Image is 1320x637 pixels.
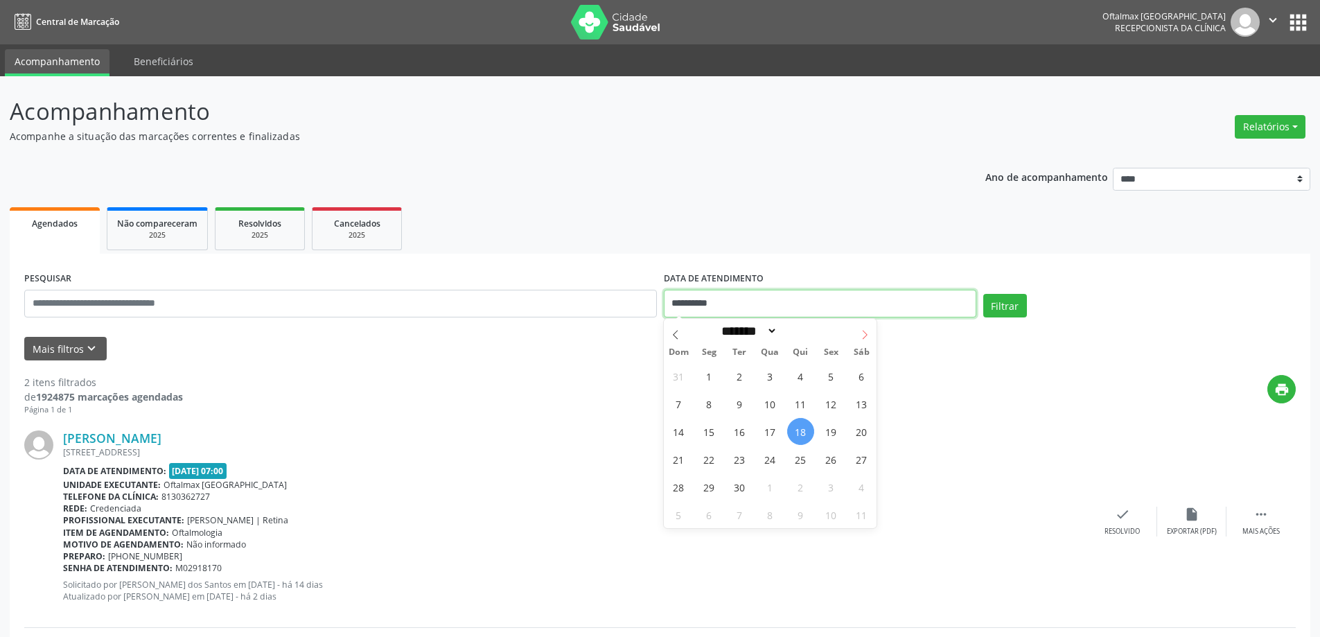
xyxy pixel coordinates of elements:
[108,550,182,562] span: [PHONE_NUMBER]
[696,501,723,528] span: Outubro 6, 2025
[665,473,692,500] span: Setembro 28, 2025
[1274,382,1290,397] i: print
[1260,8,1286,37] button: 
[848,363,875,390] span: Setembro 6, 2025
[32,218,78,229] span: Agendados
[1231,8,1260,37] img: img
[787,446,814,473] span: Setembro 25, 2025
[1253,507,1269,522] i: 
[24,390,183,404] div: de
[1242,527,1280,536] div: Mais ações
[726,501,753,528] span: Outubro 7, 2025
[787,363,814,390] span: Setembro 4, 2025
[696,363,723,390] span: Setembro 1, 2025
[818,418,845,445] span: Setembro 19, 2025
[757,390,784,417] span: Setembro 10, 2025
[818,446,845,473] span: Setembro 26, 2025
[787,390,814,417] span: Setembro 11, 2025
[1167,527,1217,536] div: Exportar (PDF)
[665,501,692,528] span: Outubro 5, 2025
[818,501,845,528] span: Outubro 10, 2025
[63,491,159,503] b: Telefone da clínica:
[36,16,119,28] span: Central de Marcação
[726,418,753,445] span: Setembro 16, 2025
[694,348,724,357] span: Seg
[1115,507,1130,522] i: check
[1105,527,1140,536] div: Resolvido
[787,501,814,528] span: Outubro 9, 2025
[63,465,166,477] b: Data de atendimento:
[63,514,184,526] b: Profissional executante:
[124,49,203,73] a: Beneficiários
[175,562,222,574] span: M02918170
[187,514,288,526] span: [PERSON_NAME] | Retina
[665,446,692,473] span: Setembro 21, 2025
[24,268,71,290] label: PESQUISAR
[238,218,281,229] span: Resolvidos
[983,294,1027,317] button: Filtrar
[665,418,692,445] span: Setembro 14, 2025
[665,390,692,417] span: Setembro 7, 2025
[757,446,784,473] span: Setembro 24, 2025
[10,94,920,129] p: Acompanhamento
[1265,12,1281,28] i: 
[161,491,210,503] span: 8130362727
[63,430,161,446] a: [PERSON_NAME]
[1184,507,1199,522] i: insert_drive_file
[63,539,184,550] b: Motivo de agendamento:
[696,418,723,445] span: Setembro 15, 2025
[726,363,753,390] span: Setembro 2, 2025
[816,348,846,357] span: Sex
[755,348,785,357] span: Qua
[696,390,723,417] span: Setembro 8, 2025
[757,418,784,445] span: Setembro 17, 2025
[664,268,764,290] label: DATA DE ATENDIMENTO
[117,218,197,229] span: Não compareceram
[24,375,183,390] div: 2 itens filtrados
[848,418,875,445] span: Setembro 20, 2025
[10,10,119,33] a: Central de Marcação
[777,324,823,338] input: Year
[1115,22,1226,34] span: Recepcionista da clínica
[818,390,845,417] span: Setembro 12, 2025
[63,527,169,539] b: Item de agendamento:
[726,473,753,500] span: Setembro 30, 2025
[726,446,753,473] span: Setembro 23, 2025
[24,430,53,460] img: img
[1235,115,1305,139] button: Relatórios
[84,341,99,356] i: keyboard_arrow_down
[225,230,294,241] div: 2025
[787,418,814,445] span: Setembro 18, 2025
[818,363,845,390] span: Setembro 5, 2025
[848,446,875,473] span: Setembro 27, 2025
[5,49,109,76] a: Acompanhamento
[172,527,222,539] span: Oftalmologia
[63,562,173,574] b: Senha de atendimento:
[186,539,246,550] span: Não informado
[63,550,105,562] b: Preparo:
[724,348,755,357] span: Ter
[63,579,1088,602] p: Solicitado por [PERSON_NAME] dos Santos em [DATE] - há 14 dias Atualizado por [PERSON_NAME] em [D...
[848,390,875,417] span: Setembro 13, 2025
[334,218,380,229] span: Cancelados
[785,348,816,357] span: Qui
[63,446,1088,458] div: [STREET_ADDRESS]
[322,230,391,241] div: 2025
[848,501,875,528] span: Outubro 11, 2025
[846,348,877,357] span: Sáb
[164,479,287,491] span: Oftalmax [GEOGRAPHIC_DATA]
[1102,10,1226,22] div: Oftalmax [GEOGRAPHIC_DATA]
[848,473,875,500] span: Outubro 4, 2025
[717,324,778,338] select: Month
[726,390,753,417] span: Setembro 9, 2025
[696,473,723,500] span: Setembro 29, 2025
[985,168,1108,185] p: Ano de acompanhamento
[24,404,183,416] div: Página 1 de 1
[90,503,141,514] span: Credenciada
[757,363,784,390] span: Setembro 3, 2025
[63,479,161,491] b: Unidade executante:
[1286,10,1310,35] button: apps
[117,230,197,241] div: 2025
[665,363,692,390] span: Agosto 31, 2025
[757,473,784,500] span: Outubro 1, 2025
